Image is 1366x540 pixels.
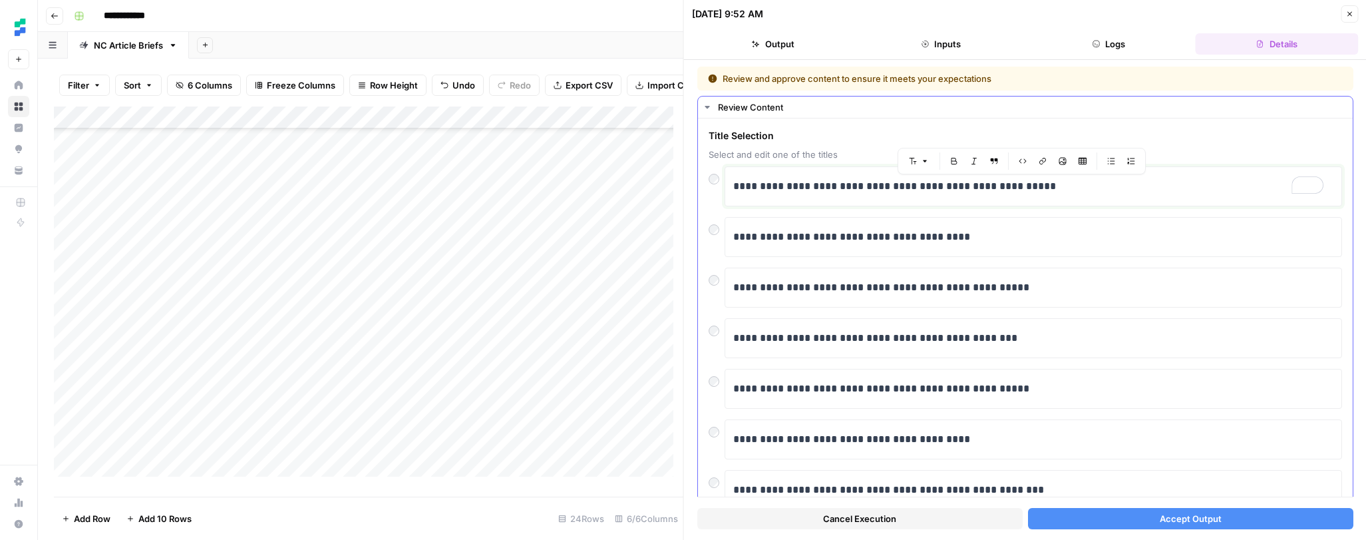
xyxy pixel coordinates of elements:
[708,72,1167,85] div: Review and approve content to ensure it meets your expectations
[8,15,32,39] img: Ten Speed Logo
[718,101,1345,114] div: Review Content
[349,75,427,96] button: Row Height
[566,79,613,92] span: Export CSV
[553,508,609,529] div: 24 Rows
[118,508,200,529] button: Add 10 Rows
[697,508,1023,529] button: Cancel Execution
[370,79,418,92] span: Row Height
[627,75,704,96] button: Import CSV
[8,160,29,181] a: Your Data
[1027,508,1353,529] button: Accept Output
[8,513,29,535] button: Help + Support
[1196,33,1358,55] button: Details
[709,148,1342,161] span: Select and edit one of the titles
[692,33,854,55] button: Output
[8,471,29,492] a: Settings
[8,492,29,513] a: Usage
[1159,512,1221,525] span: Accept Output
[860,33,1022,55] button: Inputs
[709,129,1342,142] span: Title Selection
[267,79,335,92] span: Freeze Columns
[8,11,29,44] button: Workspace: Ten Speed
[8,96,29,117] a: Browse
[432,75,484,96] button: Undo
[823,512,896,525] span: Cancel Execution
[609,508,683,529] div: 6/6 Columns
[698,97,1353,118] button: Review Content
[188,79,232,92] span: 6 Columns
[647,79,695,92] span: Import CSV
[167,75,241,96] button: 6 Columns
[246,75,344,96] button: Freeze Columns
[94,39,163,52] div: NC Article Briefs
[510,79,531,92] span: Redo
[68,32,189,59] a: NC Article Briefs
[8,117,29,138] a: Insights
[692,7,763,21] div: [DATE] 9:52 AM
[54,508,118,529] button: Add Row
[124,79,141,92] span: Sort
[1027,33,1190,55] button: Logs
[59,75,110,96] button: Filter
[8,138,29,160] a: Opportunities
[452,79,475,92] span: Undo
[74,512,110,525] span: Add Row
[489,75,540,96] button: Redo
[733,172,1333,200] div: To enrich screen reader interactions, please activate Accessibility in Grammarly extension settings
[68,79,89,92] span: Filter
[115,75,162,96] button: Sort
[138,512,192,525] span: Add 10 Rows
[545,75,621,96] button: Export CSV
[8,75,29,96] a: Home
